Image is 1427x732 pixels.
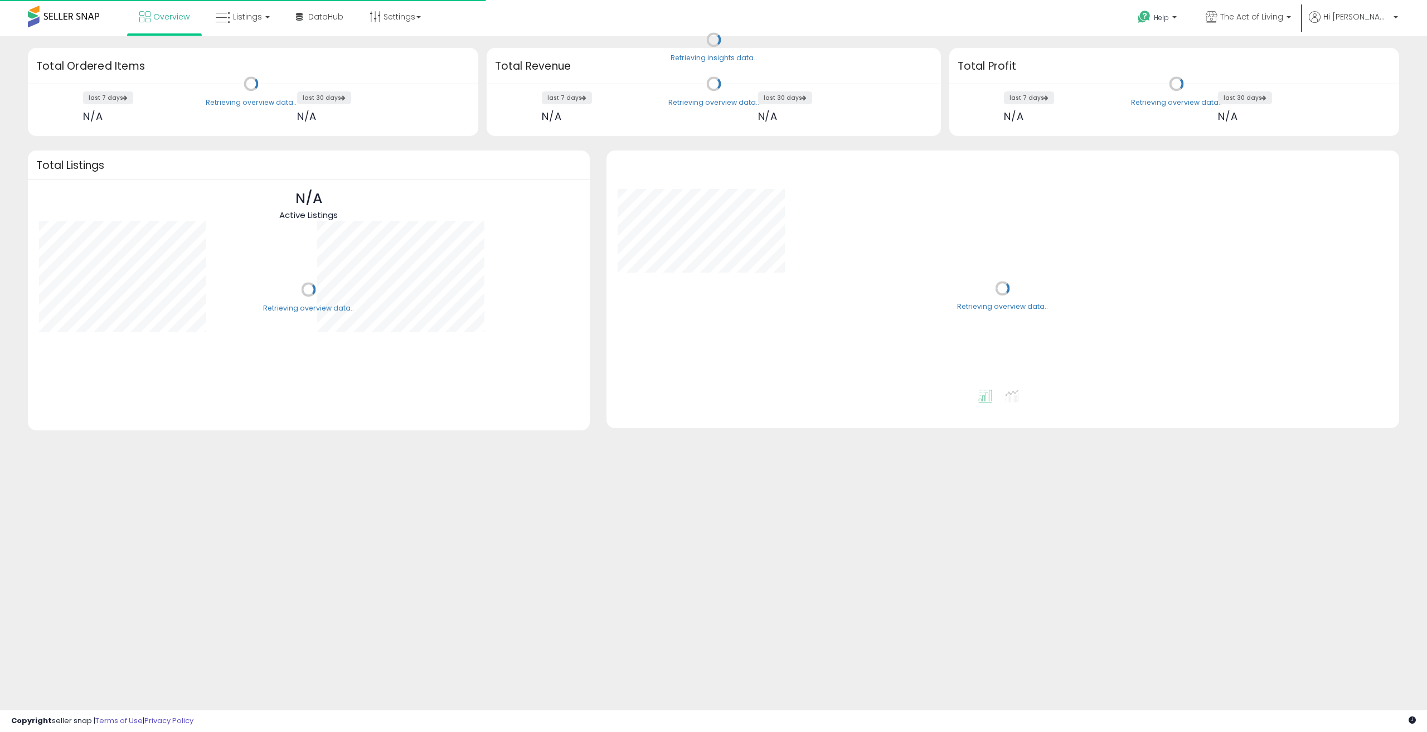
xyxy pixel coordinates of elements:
[1323,11,1390,22] span: Hi [PERSON_NAME]
[308,11,343,22] span: DataHub
[263,303,354,313] div: Retrieving overview data..
[153,11,190,22] span: Overview
[1309,11,1398,36] a: Hi [PERSON_NAME]
[206,98,297,108] div: Retrieving overview data..
[1131,98,1222,108] div: Retrieving overview data..
[233,11,262,22] span: Listings
[957,302,1048,312] div: Retrieving overview data..
[668,98,759,108] div: Retrieving overview data..
[1129,2,1188,36] a: Help
[1137,10,1151,24] i: Get Help
[1220,11,1283,22] span: The Act of Living
[1154,13,1169,22] span: Help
